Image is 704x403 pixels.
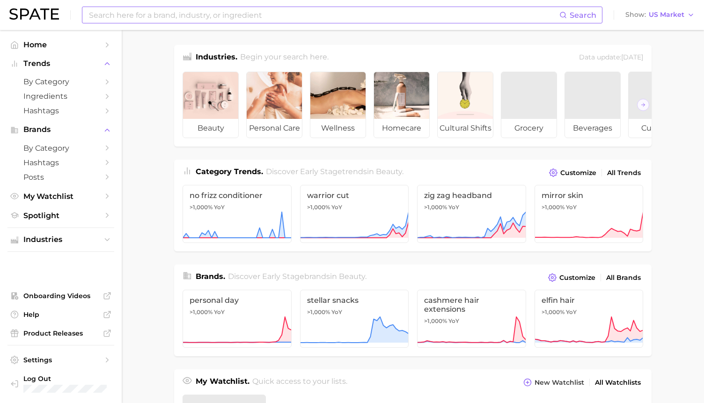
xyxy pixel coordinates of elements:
span: Discover Early Stage brands in . [228,272,367,281]
span: beauty [376,167,402,176]
span: beauty [183,119,238,138]
span: Spotlight [23,211,98,220]
a: warrior cut>1,000% YoY [300,185,409,243]
span: Show [625,12,646,17]
span: Hashtags [23,158,98,167]
span: All Trends [607,169,641,177]
span: YoY [214,204,225,211]
span: >1,000% [307,204,330,211]
a: Log out. Currently logged in with e-mail rking@bellff.com. [7,372,114,396]
a: My Watchlist [7,189,114,204]
a: Onboarding Videos [7,289,114,303]
button: Scroll Right [637,99,649,111]
a: beauty [183,72,239,138]
span: Product Releases [23,329,98,337]
span: Search [570,11,596,20]
span: beverages [565,119,620,138]
span: Posts [23,173,98,182]
h1: My Watchlist. [196,376,249,389]
span: Onboarding Videos [23,292,98,300]
a: cultural shifts [437,72,493,138]
span: Hashtags [23,106,98,115]
span: elfin hair [542,296,637,305]
span: Ingredients [23,92,98,101]
button: Brands [7,123,114,137]
span: Home [23,40,98,49]
a: Product Releases [7,326,114,340]
span: >1,000% [542,204,565,211]
a: Ingredients [7,89,114,103]
span: YoY [566,308,577,316]
a: Posts [7,170,114,184]
a: elfin hair>1,000% YoY [535,290,644,348]
span: >1,000% [190,308,213,315]
a: mirror skin>1,000% YoY [535,185,644,243]
span: Log Out [23,374,107,383]
button: ShowUS Market [623,9,697,21]
h2: Quick access to your lists. [252,376,347,389]
a: Spotlight [7,208,114,223]
a: stellar snacks>1,000% YoY [300,290,409,348]
span: warrior cut [307,191,402,200]
span: zig zag headband [424,191,519,200]
button: Industries [7,233,114,247]
span: cultural shifts [438,119,493,138]
span: Brands [23,125,98,134]
a: wellness [310,72,366,138]
a: by Category [7,141,114,155]
a: All Trends [605,167,643,179]
span: >1,000% [424,317,447,324]
a: homecare [374,72,430,138]
a: Hashtags [7,103,114,118]
span: Discover Early Stage trends in . [266,167,403,176]
span: US Market [649,12,684,17]
span: wellness [310,119,366,138]
span: no frizz conditioner [190,191,285,200]
a: grocery [501,72,557,138]
span: Help [23,310,98,319]
a: cashmere hair extensions>1,000% YoY [417,290,526,348]
span: Customize [560,169,596,177]
span: Brands . [196,272,225,281]
span: YoY [448,317,459,325]
span: >1,000% [307,308,330,315]
img: SPATE [9,8,59,20]
div: Data update: [DATE] [579,51,643,64]
span: personal day [190,296,285,305]
span: grocery [501,119,557,138]
span: Settings [23,356,98,364]
span: YoY [214,308,225,316]
span: Industries [23,235,98,244]
button: Customize [547,166,599,179]
a: beverages [565,72,621,138]
h1: Industries. [196,51,237,64]
a: Settings [7,353,114,367]
h2: Begin your search here. [240,51,329,64]
span: >1,000% [190,204,213,211]
button: Customize [546,271,598,284]
a: no frizz conditioner>1,000% YoY [183,185,292,243]
span: YoY [448,204,459,211]
span: by Category [23,144,98,153]
span: personal care [247,119,302,138]
span: All Brands [606,274,641,282]
span: by Category [23,77,98,86]
a: Hashtags [7,155,114,170]
a: All Brands [604,271,643,284]
a: culinary [628,72,684,138]
span: stellar snacks [307,296,402,305]
span: culinary [629,119,684,138]
span: YoY [566,204,577,211]
span: New Watchlist [535,379,584,387]
input: Search here for a brand, industry, or ingredient [88,7,559,23]
span: >1,000% [424,204,447,211]
span: beauty [339,272,365,281]
span: YoY [331,308,342,316]
span: Customize [559,274,595,282]
span: homecare [374,119,429,138]
button: New Watchlist [521,376,587,389]
a: Home [7,37,114,52]
span: >1,000% [542,308,565,315]
a: personal day>1,000% YoY [183,290,292,348]
span: All Watchlists [595,379,641,387]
